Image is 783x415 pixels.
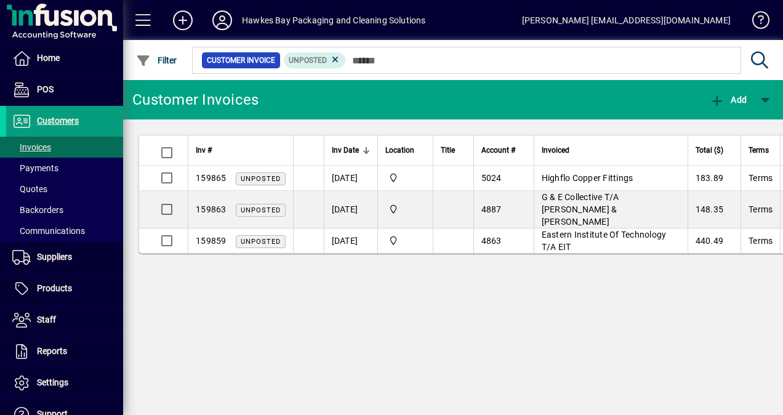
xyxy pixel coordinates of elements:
span: Central [385,171,425,185]
span: Inv Date [332,143,359,157]
span: Location [385,143,414,157]
button: Filter [133,49,180,71]
div: Title [441,143,466,157]
div: Account # [481,143,526,157]
button: Add [163,9,203,31]
div: Invoiced [542,143,680,157]
a: Home [6,43,123,74]
span: G & E Collective T/A [PERSON_NAME] & [PERSON_NAME] [542,192,619,227]
div: Hawkes Bay Packaging and Cleaning Solutions [242,10,426,30]
span: 4863 [481,236,502,246]
span: Payments [12,163,58,173]
span: Unposted [289,56,327,65]
td: [DATE] [324,166,377,191]
span: Central [385,234,425,248]
span: Add [710,95,747,105]
a: Backorders [6,199,123,220]
span: 159859 [196,236,227,246]
div: Inv # [196,143,286,157]
button: Profile [203,9,242,31]
mat-chip: Customer Invoice Status: Unposted [284,52,346,68]
span: Reports [37,346,67,356]
div: Customer Invoices [132,90,259,110]
a: Reports [6,336,123,367]
span: Settings [37,377,68,387]
td: [DATE] [324,191,377,228]
span: Highflo Copper Fittings [542,173,633,183]
span: Title [441,143,455,157]
a: Suppliers [6,242,123,273]
span: Unposted [241,238,281,246]
span: Products [37,283,72,293]
td: 183.89 [688,166,741,191]
div: [PERSON_NAME] [EMAIL_ADDRESS][DOMAIN_NAME] [522,10,731,30]
span: Total ($) [696,143,723,157]
span: Communications [12,226,85,236]
td: [DATE] [324,228,377,253]
a: Quotes [6,179,123,199]
span: Terms [749,204,773,214]
span: Backorders [12,205,63,215]
a: Settings [6,368,123,398]
span: Inv # [196,143,212,157]
a: Staff [6,305,123,336]
div: Location [385,143,425,157]
span: Account # [481,143,515,157]
a: Invoices [6,137,123,158]
a: Products [6,273,123,304]
span: Suppliers [37,252,72,262]
span: Terms [749,173,773,183]
span: 5024 [481,173,502,183]
button: Add [707,89,750,111]
span: Unposted [241,206,281,214]
td: 148.35 [688,191,741,228]
span: Quotes [12,184,47,194]
span: Customer Invoice [207,54,275,66]
span: 159865 [196,173,227,183]
span: Filter [136,55,177,65]
span: Home [37,53,60,63]
a: POS [6,75,123,105]
td: 440.49 [688,228,741,253]
span: POS [37,84,54,94]
div: Inv Date [332,143,370,157]
span: Terms [749,236,773,246]
a: Communications [6,220,123,241]
span: 4887 [481,204,502,214]
a: Knowledge Base [743,2,768,42]
span: Central [385,203,425,216]
span: Customers [37,116,79,126]
span: Eastern Institute Of Technology T/A EIT [542,230,667,252]
a: Payments [6,158,123,179]
span: Staff [37,315,56,324]
span: Invoiced [542,143,569,157]
span: Invoices [12,142,51,152]
span: 159863 [196,204,227,214]
span: Terms [749,143,769,157]
div: Total ($) [696,143,735,157]
span: Unposted [241,175,281,183]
